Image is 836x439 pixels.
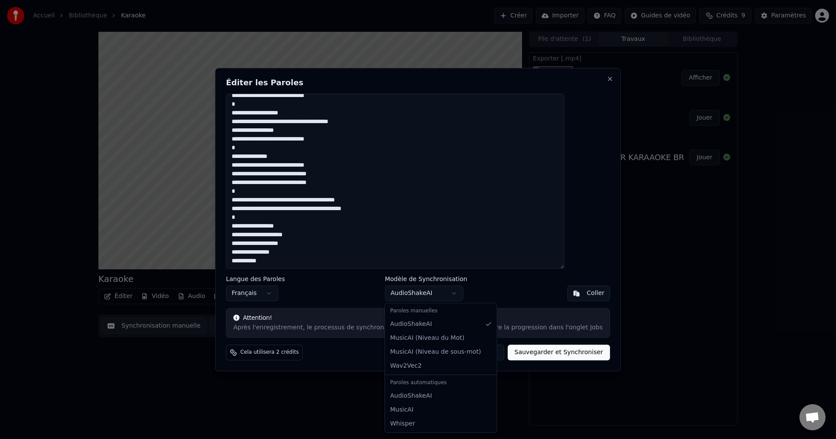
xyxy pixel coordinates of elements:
[390,419,415,428] span: Whisper
[390,348,481,356] span: MusicAI ( Niveau de sous-mot )
[390,405,414,414] span: MusicAI
[390,334,464,342] span: MusicAI ( Niveau du Mot )
[387,305,495,317] div: Paroles manuelles
[387,377,495,389] div: Paroles automatiques
[390,392,432,400] span: AudioShakeAI
[390,320,432,328] span: AudioShakeAI
[390,362,421,370] span: Wav2Vec2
